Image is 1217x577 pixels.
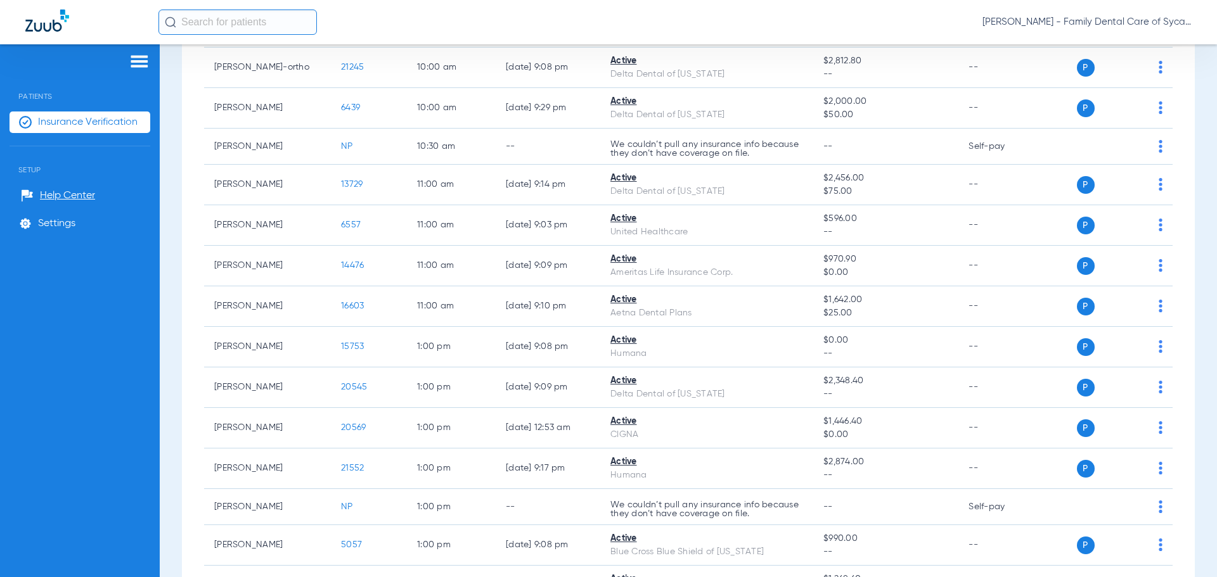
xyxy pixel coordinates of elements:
div: CIGNA [610,428,803,441]
img: Search Icon [165,16,176,28]
td: -- [496,489,600,525]
td: [PERSON_NAME] [204,327,331,367]
div: Active [610,212,803,225]
span: $75.00 [823,185,948,198]
p: We couldn’t pull any insurance info because they don’t have coverage on file. [610,500,803,518]
div: Delta Dental of [US_STATE] [610,108,803,122]
span: Insurance Verification [38,116,138,129]
td: 11:00 AM [407,205,496,246]
span: P [1077,298,1095,315]
td: [PERSON_NAME]-ortho [204,48,331,88]
td: [DATE] 9:08 PM [496,48,600,88]
div: Humana [610,347,803,360]
span: -- [823,68,948,81]
span: $1,446.40 [823,415,948,428]
div: Ameritas Life Insurance Corp. [610,266,803,279]
div: Active [610,253,803,266]
img: group-dot-blue.svg [1159,500,1162,513]
td: -- [496,129,600,165]
td: -- [958,286,1044,327]
img: Zuub Logo [25,10,69,32]
span: $2,874.00 [823,455,948,469]
div: Active [610,95,803,108]
td: [DATE] 9:03 PM [496,205,600,246]
img: group-dot-blue.svg [1159,140,1162,153]
td: 1:00 PM [407,327,496,367]
img: group-dot-blue.svg [1159,61,1162,73]
td: -- [958,367,1044,408]
input: Search for patients [158,10,317,35]
img: group-dot-blue.svg [1159,421,1162,434]
td: [PERSON_NAME] [204,408,331,448]
span: $1,642.00 [823,293,948,307]
span: 21245 [341,63,364,72]
span: -- [823,502,833,511]
img: group-dot-blue.svg [1159,101,1162,114]
span: 5057 [341,540,362,549]
td: 1:00 PM [407,489,496,525]
a: Help Center [21,189,95,202]
span: 16603 [341,301,364,310]
span: 13729 [341,180,363,189]
td: [PERSON_NAME] [204,525,331,566]
td: [PERSON_NAME] [204,246,331,286]
img: group-dot-blue.svg [1159,462,1162,474]
span: P [1077,379,1095,396]
td: 1:00 PM [407,448,496,489]
td: [DATE] 9:17 PM [496,448,600,489]
td: [DATE] 9:14 PM [496,165,600,205]
span: Patients [10,73,150,101]
td: -- [958,246,1044,286]
td: [DATE] 12:53 AM [496,408,600,448]
td: 11:00 AM [407,165,496,205]
span: P [1077,419,1095,437]
td: [PERSON_NAME] [204,129,331,165]
div: Humana [610,469,803,482]
span: $596.00 [823,212,948,225]
td: [PERSON_NAME] [204,286,331,327]
td: -- [958,408,1044,448]
td: [DATE] 9:08 PM [496,327,600,367]
td: 1:00 PM [407,408,496,448]
span: P [1077,176,1095,194]
img: group-dot-blue.svg [1159,340,1162,353]
span: 6557 [341,220,361,229]
div: Active [610,293,803,307]
td: 11:00 AM [407,286,496,327]
div: United Healthcare [610,225,803,239]
img: group-dot-blue.svg [1159,259,1162,272]
td: Self-pay [958,129,1044,165]
td: [DATE] 9:10 PM [496,286,600,327]
span: -- [823,225,948,239]
span: NP [341,142,353,151]
span: -- [823,545,948,559]
span: -- [823,469,948,482]
span: P [1077,257,1095,275]
div: Active [610,532,803,545]
td: -- [958,165,1044,205]
td: -- [958,327,1044,367]
td: [PERSON_NAME] [204,165,331,205]
span: $2,000.00 [823,95,948,108]
span: $2,812.80 [823,54,948,68]
div: Active [610,415,803,428]
div: Blue Cross Blue Shield of [US_STATE] [610,545,803,559]
span: 6439 [341,103,360,112]
img: group-dot-blue.svg [1159,538,1162,551]
td: 1:00 PM [407,525,496,566]
td: 10:30 AM [407,129,496,165]
span: -- [823,388,948,401]
img: group-dot-blue.svg [1159,381,1162,393]
span: $2,456.00 [823,172,948,185]
td: [PERSON_NAME] [204,88,331,129]
span: $0.00 [823,428,948,441]
span: $0.00 [823,334,948,347]
span: P [1077,59,1095,77]
td: [PERSON_NAME] [204,205,331,246]
span: 20545 [341,383,367,391]
td: [PERSON_NAME] [204,448,331,489]
td: [DATE] 9:09 PM [496,246,600,286]
div: Active [610,374,803,388]
div: Active [610,54,803,68]
td: -- [958,88,1044,129]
